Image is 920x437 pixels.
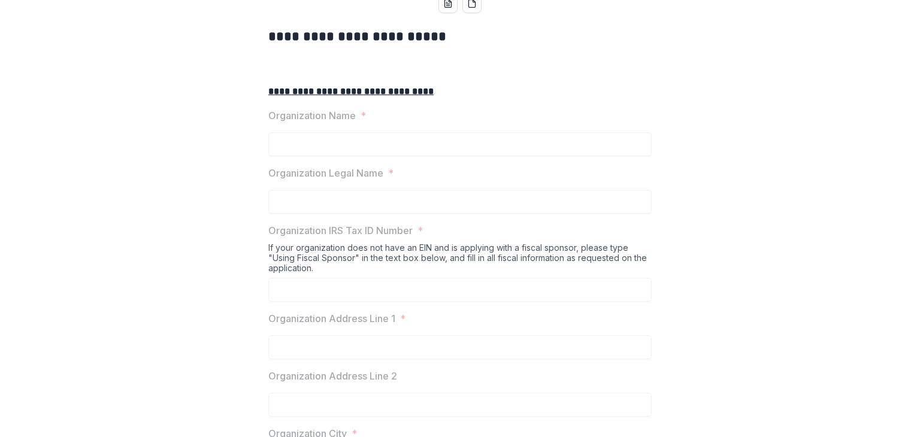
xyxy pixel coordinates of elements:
[268,369,397,383] p: Organization Address Line 2
[268,108,356,123] p: Organization Name
[268,166,383,180] p: Organization Legal Name
[268,223,413,238] p: Organization IRS Tax ID Number
[268,242,652,278] div: If your organization does not have an EIN and is applying with a fiscal sponsor, please type "Usi...
[268,311,395,326] p: Organization Address Line 1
